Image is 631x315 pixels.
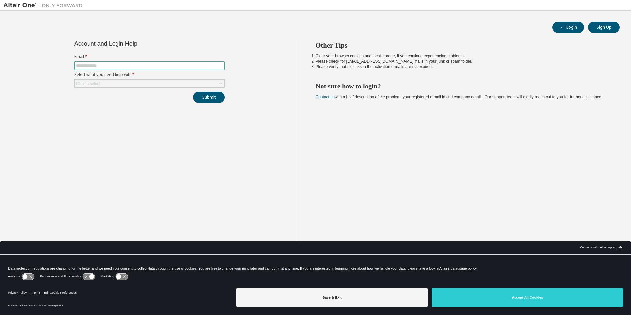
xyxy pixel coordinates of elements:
[75,80,224,87] div: Click to select
[76,81,100,86] div: Click to select
[316,95,335,99] a: Contact us
[316,53,608,59] li: Clear your browser cookies and local storage, if you continue experiencing problems.
[74,41,195,46] div: Account and Login Help
[588,22,620,33] button: Sign Up
[316,41,608,50] h2: Other Tips
[193,92,225,103] button: Submit
[74,72,225,77] label: Select what you need help with
[316,95,602,99] span: with a brief description of the problem, your registered e-mail id and company details. Our suppo...
[316,64,608,69] li: Please verify that the links in the activation e-mails are not expired.
[552,22,584,33] button: Login
[3,2,86,9] img: Altair One
[316,59,608,64] li: Please check for [EMAIL_ADDRESS][DOMAIN_NAME] mails in your junk or spam folder.
[316,82,608,90] h2: Not sure how to login?
[74,54,225,59] label: Email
